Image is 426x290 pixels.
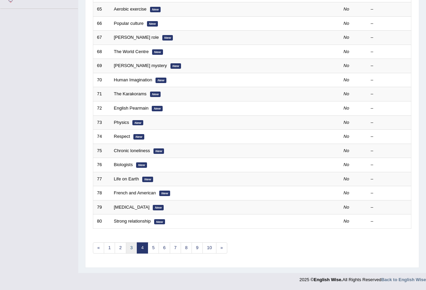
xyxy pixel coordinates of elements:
[344,176,349,181] em: No
[93,115,110,130] td: 73
[344,205,349,210] em: No
[371,204,408,211] div: –
[114,91,147,96] a: The Karakorams
[371,63,408,69] div: –
[93,158,110,172] td: 76
[114,21,144,26] a: Popular culture
[142,177,153,182] em: New
[371,34,408,41] div: –
[344,35,349,40] em: No
[114,35,159,40] a: [PERSON_NAME] role
[371,119,408,126] div: –
[371,105,408,112] div: –
[170,63,181,69] em: New
[344,219,349,224] em: No
[147,21,158,27] em: New
[371,20,408,27] div: –
[153,205,164,210] em: New
[344,162,349,167] em: No
[344,21,349,26] em: No
[371,176,408,182] div: –
[344,6,349,12] em: No
[344,120,349,125] em: No
[344,49,349,54] em: No
[150,7,161,12] em: New
[104,242,115,254] a: 1
[150,92,161,97] em: New
[114,162,133,167] a: Biologists
[371,6,408,13] div: –
[93,130,110,144] td: 74
[299,273,426,283] div: 2025 © All Rights Reserved
[344,106,349,111] em: No
[93,2,110,17] td: 65
[371,133,408,140] div: –
[202,242,216,254] a: 10
[216,242,227,254] a: »
[314,277,342,282] strong: English Wise.
[371,49,408,55] div: –
[93,59,110,73] td: 69
[133,134,144,140] em: New
[114,63,167,68] a: [PERSON_NAME] mystery
[170,242,181,254] a: 7
[114,77,152,82] a: Human Imagination
[344,134,349,139] em: No
[93,144,110,158] td: 75
[114,6,147,12] a: Aerobic exercise
[371,218,408,225] div: –
[136,162,147,168] em: New
[159,191,170,196] em: New
[371,91,408,97] div: –
[153,148,164,154] em: New
[114,134,130,139] a: Respect
[192,242,203,254] a: 9
[93,200,110,214] td: 79
[371,162,408,168] div: –
[114,148,150,153] a: Chronic loneliness
[93,87,110,101] td: 71
[344,91,349,96] em: No
[152,49,163,55] em: New
[114,205,150,210] a: [MEDICAL_DATA]
[93,242,104,254] a: «
[371,190,408,196] div: –
[93,101,110,115] td: 72
[381,277,426,282] a: Back to English Wise
[114,120,129,125] a: Physics
[93,172,110,186] td: 77
[371,148,408,154] div: –
[114,219,151,224] a: Strong relationship
[93,214,110,229] td: 80
[344,190,349,195] em: No
[93,186,110,200] td: 78
[93,45,110,59] td: 68
[126,242,137,254] a: 3
[152,106,163,111] em: New
[114,49,149,54] a: The World Centre
[132,120,143,126] em: New
[371,77,408,83] div: –
[114,176,139,181] a: Life on Earth
[155,78,166,83] em: New
[162,35,173,41] em: New
[114,106,149,111] a: English Pearmain
[181,242,192,254] a: 8
[154,219,165,225] em: New
[159,242,170,254] a: 6
[148,242,159,254] a: 5
[114,190,156,195] a: French and American
[344,148,349,153] em: No
[344,77,349,82] em: No
[344,63,349,68] em: No
[137,242,148,254] a: 4
[93,73,110,87] td: 70
[93,16,110,31] td: 66
[115,242,126,254] a: 2
[93,31,110,45] td: 67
